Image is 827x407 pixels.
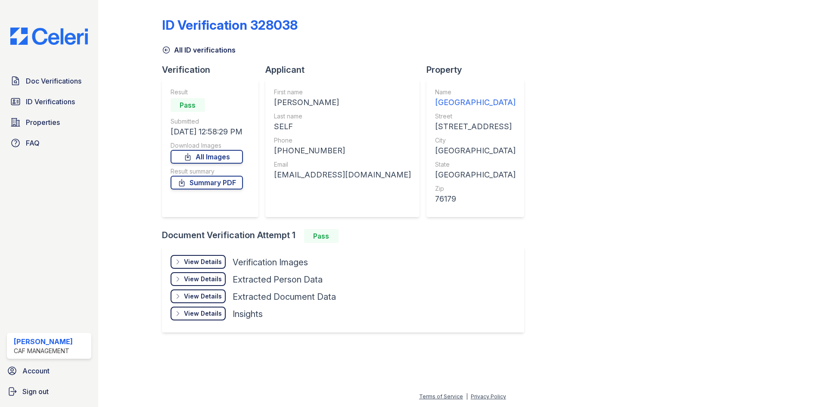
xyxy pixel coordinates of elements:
div: [DATE] 12:58:29 PM [171,126,243,138]
a: All ID verifications [162,45,236,55]
div: Pass [171,98,205,112]
a: Privacy Policy [471,393,506,400]
div: Download Images [171,141,243,150]
a: Terms of Service [419,393,463,400]
div: Pass [304,229,339,243]
div: Extracted Person Data [233,273,323,286]
div: Result summary [171,167,243,176]
a: ID Verifications [7,93,91,110]
div: View Details [184,292,222,301]
span: Account [22,366,50,376]
div: Street [435,112,516,121]
div: [PERSON_NAME] [274,96,411,109]
span: Sign out [22,386,49,397]
span: Properties [26,117,60,127]
div: | [466,393,468,400]
div: [PHONE_NUMBER] [274,145,411,157]
div: Verification Images [233,256,308,268]
div: [GEOGRAPHIC_DATA] [435,169,516,181]
a: Sign out [3,383,95,400]
div: View Details [184,275,222,283]
a: Account [3,362,95,379]
div: View Details [184,258,222,266]
div: Insights [233,308,263,320]
div: [PERSON_NAME] [14,336,73,347]
div: Property [426,64,531,76]
span: ID Verifications [26,96,75,107]
div: Applicant [265,64,426,76]
div: [EMAIL_ADDRESS][DOMAIN_NAME] [274,169,411,181]
div: [GEOGRAPHIC_DATA] [435,96,516,109]
div: First name [274,88,411,96]
div: Result [171,88,243,96]
a: Summary PDF [171,176,243,190]
div: [GEOGRAPHIC_DATA] [435,145,516,157]
a: Doc Verifications [7,72,91,90]
div: ID Verification 328038 [162,17,298,33]
a: All Images [171,150,243,164]
a: Name [GEOGRAPHIC_DATA] [435,88,516,109]
div: State [435,160,516,169]
div: Email [274,160,411,169]
a: FAQ [7,134,91,152]
div: Zip [435,184,516,193]
div: City [435,136,516,145]
span: Doc Verifications [26,76,81,86]
div: View Details [184,309,222,318]
img: CE_Logo_Blue-a8612792a0a2168367f1c8372b55b34899dd931a85d93a1a3d3e32e68fde9ad4.png [3,28,95,45]
div: [STREET_ADDRESS] [435,121,516,133]
div: Submitted [171,117,243,126]
a: Properties [7,114,91,131]
div: Extracted Document Data [233,291,336,303]
div: Document Verification Attempt 1 [162,229,531,243]
div: Verification [162,64,265,76]
div: SELF [274,121,411,133]
div: Phone [274,136,411,145]
span: FAQ [26,138,40,148]
div: CAF Management [14,347,73,355]
div: Last name [274,112,411,121]
div: 76179 [435,193,516,205]
div: Name [435,88,516,96]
